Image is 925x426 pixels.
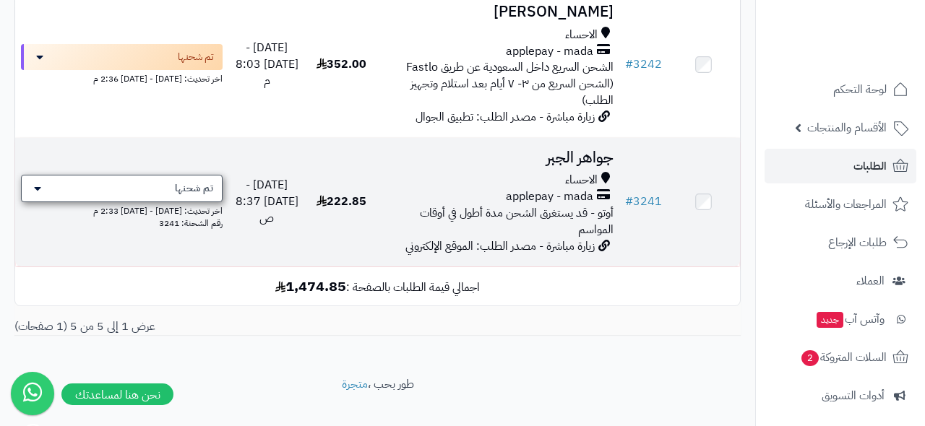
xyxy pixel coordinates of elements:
a: الطلبات [765,149,916,183]
a: العملاء [765,264,916,298]
a: #3241 [625,193,662,210]
span: الطلبات [853,156,887,176]
span: العملاء [856,271,885,291]
span: زيارة مباشرة - مصدر الطلب: الموقع الإلكتروني [405,238,595,255]
span: لوحة التحكم [833,79,887,100]
a: متجرة [342,375,368,393]
span: وآتس آب [815,309,885,329]
span: زيارة مباشرة - مصدر الطلب: تطبيق الجوال [416,108,595,126]
span: الاحساء [565,27,598,43]
span: [DATE] - [DATE] 8:03 م [236,39,298,90]
a: وآتس آبجديد [765,302,916,336]
a: طلبات الإرجاع [765,225,916,260]
span: applepay - mada [506,43,593,60]
span: 352.00 [317,56,366,73]
span: # [625,56,633,73]
a: لوحة التحكم [765,72,916,107]
span: المراجعات والأسئلة [805,194,887,214]
span: طلبات الإرجاع [828,232,887,253]
div: اخر تحديث: [DATE] - [DATE] 2:33 م [21,202,223,217]
span: الشحن السريع داخل السعودية عن طريق Fastlo (الشحن السريع من ٣- ٧ أيام بعد استلام وتجهيز الطلب) [406,58,614,109]
span: أوتو - قد يستغرق الشحن مدة أطول في أوقات المواسم [420,204,614,238]
h3: [PERSON_NAME] [384,4,614,20]
span: تم شحنها [175,181,213,196]
span: 2 [801,350,819,366]
span: 222.85 [317,193,366,210]
div: اخر تحديث: [DATE] - [DATE] 2:36 م [21,70,223,85]
a: المراجعات والأسئلة [765,187,916,222]
span: [DATE] - [DATE] 8:37 ص [236,176,298,227]
span: السلات المتروكة [800,347,887,368]
span: applepay - mada [506,188,593,205]
span: جديد [817,312,843,328]
span: الأقسام والمنتجات [807,118,887,138]
h3: جواهر الجبر [384,149,614,166]
td: اجمالي قيمة الطلبات بالصفحة : [15,267,740,305]
div: عرض 1 إلى 5 من 5 (1 صفحات) [4,318,378,335]
span: الاحساء [565,172,598,188]
a: السلات المتروكة2 [765,340,916,375]
span: رقم الشحنة: 3241 [159,217,223,230]
b: 1,474.85 [275,275,346,297]
a: #3242 [625,56,662,73]
span: تم شحنها [178,50,214,64]
a: أدوات التسويق [765,378,916,413]
span: أدوات التسويق [822,386,885,406]
span: # [625,193,633,210]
